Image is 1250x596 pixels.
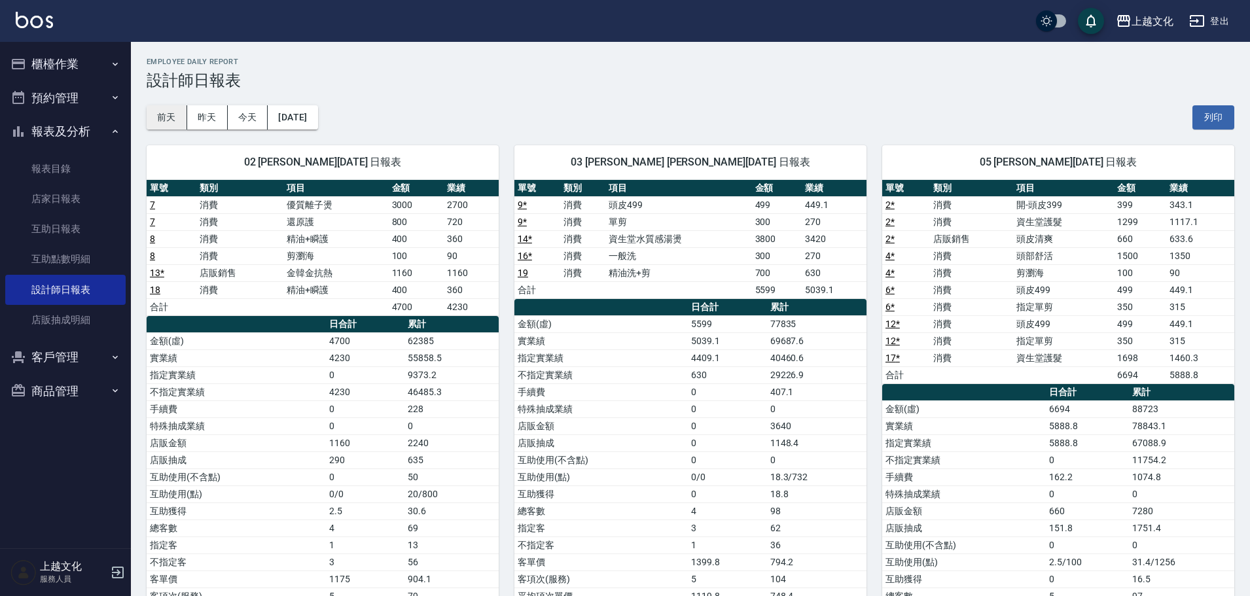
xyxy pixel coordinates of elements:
[5,114,126,149] button: 報表及分析
[444,247,499,264] td: 90
[283,281,389,298] td: 精油+瞬護
[404,434,499,451] td: 2240
[444,281,499,298] td: 360
[444,196,499,213] td: 2700
[196,196,283,213] td: 消費
[930,230,1013,247] td: 店販銷售
[1013,247,1114,264] td: 頭部舒活
[605,247,751,264] td: 一般洗
[5,214,126,244] a: 互助日報表
[40,573,107,585] p: 服務人員
[283,230,389,247] td: 精油+瞬護
[147,332,326,349] td: 金額(虛)
[150,234,155,244] a: 8
[688,553,767,570] td: 1399.8
[1129,384,1234,401] th: 累計
[1114,196,1167,213] td: 399
[187,105,228,130] button: 昨天
[147,570,326,587] td: 客單價
[1129,451,1234,468] td: 11754.2
[147,485,326,502] td: 互助使用(點)
[1166,315,1234,332] td: 449.1
[514,332,688,349] td: 實業績
[326,451,405,468] td: 290
[514,434,688,451] td: 店販抽成
[767,519,866,536] td: 62
[283,247,389,264] td: 剪瀏海
[1013,196,1114,213] td: 開-頭皮399
[147,58,1234,66] h2: Employee Daily Report
[404,332,499,349] td: 62385
[1114,349,1167,366] td: 1698
[514,400,688,417] td: 特殊抽成業績
[404,570,499,587] td: 904.1
[1129,553,1234,570] td: 31.4/1256
[752,180,802,197] th: 金額
[767,570,866,587] td: 104
[326,316,405,333] th: 日合計
[514,383,688,400] td: 手續費
[147,434,326,451] td: 店販金額
[882,451,1046,468] td: 不指定實業績
[688,502,767,519] td: 4
[150,200,155,210] a: 7
[1192,105,1234,130] button: 列印
[688,536,767,553] td: 1
[560,213,606,230] td: 消費
[1132,13,1173,29] div: 上越文化
[1166,298,1234,315] td: 315
[752,264,802,281] td: 700
[196,180,283,197] th: 類別
[16,12,53,28] img: Logo
[514,180,560,197] th: 單號
[882,553,1046,570] td: 互助使用(點)
[688,366,767,383] td: 630
[404,519,499,536] td: 69
[1129,570,1234,587] td: 16.5
[767,366,866,383] td: 29226.9
[882,400,1046,417] td: 金額(虛)
[1013,213,1114,230] td: 資生堂護髮
[514,536,688,553] td: 不指定客
[767,349,866,366] td: 40460.6
[147,105,187,130] button: 前天
[882,180,1234,384] table: a dense table
[688,451,767,468] td: 0
[147,417,326,434] td: 特殊抽成業績
[688,434,767,451] td: 0
[404,349,499,366] td: 55858.5
[752,230,802,247] td: 3800
[514,315,688,332] td: 金額(虛)
[514,180,866,299] table: a dense table
[326,468,405,485] td: 0
[802,230,866,247] td: 3420
[767,451,866,468] td: 0
[404,451,499,468] td: 635
[150,251,155,261] a: 8
[1166,349,1234,366] td: 1460.3
[5,305,126,335] a: 店販抽成明細
[5,340,126,374] button: 客戶管理
[326,366,405,383] td: 0
[283,213,389,230] td: 還原護
[1046,400,1129,417] td: 6694
[1046,468,1129,485] td: 162.2
[389,281,444,298] td: 400
[882,519,1046,536] td: 店販抽成
[767,536,866,553] td: 36
[326,417,405,434] td: 0
[147,553,326,570] td: 不指定客
[882,502,1046,519] td: 店販金額
[752,247,802,264] td: 300
[147,468,326,485] td: 互助使用(不含點)
[404,468,499,485] td: 50
[767,468,866,485] td: 18.3/732
[1046,485,1129,502] td: 0
[1166,196,1234,213] td: 343.1
[444,180,499,197] th: 業績
[5,154,126,184] a: 報表目錄
[688,400,767,417] td: 0
[767,417,866,434] td: 3640
[514,366,688,383] td: 不指定實業績
[767,434,866,451] td: 1148.4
